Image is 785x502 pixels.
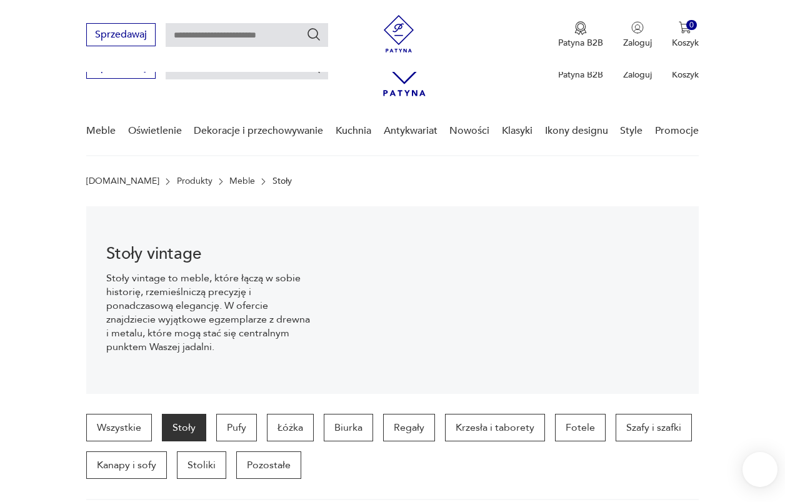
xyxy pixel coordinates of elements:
[86,414,152,441] a: Wszystkie
[106,246,311,261] h1: Stoły vintage
[655,107,699,155] a: Promocje
[306,27,321,42] button: Szukaj
[86,451,167,479] a: Kanapy i sofy
[620,107,642,155] a: Style
[162,414,206,441] a: Stoły
[558,21,603,49] a: Ikona medaluPatyna B2B
[574,21,587,35] img: Ikona medalu
[336,107,371,155] a: Kuchnia
[672,37,699,49] p: Koszyk
[86,176,159,186] a: [DOMAIN_NAME]
[324,414,373,441] a: Biurka
[272,176,292,186] p: Stoły
[623,69,652,81] p: Zaloguj
[502,107,532,155] a: Klasyki
[558,21,603,49] button: Patyna B2B
[86,31,156,40] a: Sprzedawaj
[631,21,644,34] img: Ikonka użytkownika
[686,20,697,31] div: 0
[177,451,226,479] a: Stoliki
[672,21,699,49] button: 0Koszyk
[86,64,156,73] a: Sprzedawaj
[558,69,603,81] p: Patyna B2B
[194,107,323,155] a: Dekoracje i przechowywanie
[383,414,435,441] a: Regały
[106,271,311,354] p: Stoły vintage to meble, które łączą w sobie historię, rzemieślniczą precyzję i ponadczasową elega...
[545,107,608,155] a: Ikony designu
[558,37,603,49] p: Patyna B2B
[623,37,652,49] p: Zaloguj
[555,414,606,441] a: Fotele
[623,21,652,49] button: Zaloguj
[229,176,255,186] a: Meble
[267,414,314,441] a: Łóżka
[742,452,777,487] iframe: Smartsupp widget button
[216,414,257,441] a: Pufy
[672,69,699,81] p: Koszyk
[445,414,545,441] a: Krzesła i taborety
[86,107,116,155] a: Meble
[449,107,489,155] a: Nowości
[384,107,437,155] a: Antykwariat
[236,451,301,479] a: Pozostałe
[86,23,156,46] button: Sprzedawaj
[177,176,212,186] a: Produkty
[616,414,692,441] a: Szafy i szafki
[380,15,417,53] img: Patyna - sklep z meblami i dekoracjami vintage
[679,21,691,34] img: Ikona koszyka
[128,107,182,155] a: Oświetlenie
